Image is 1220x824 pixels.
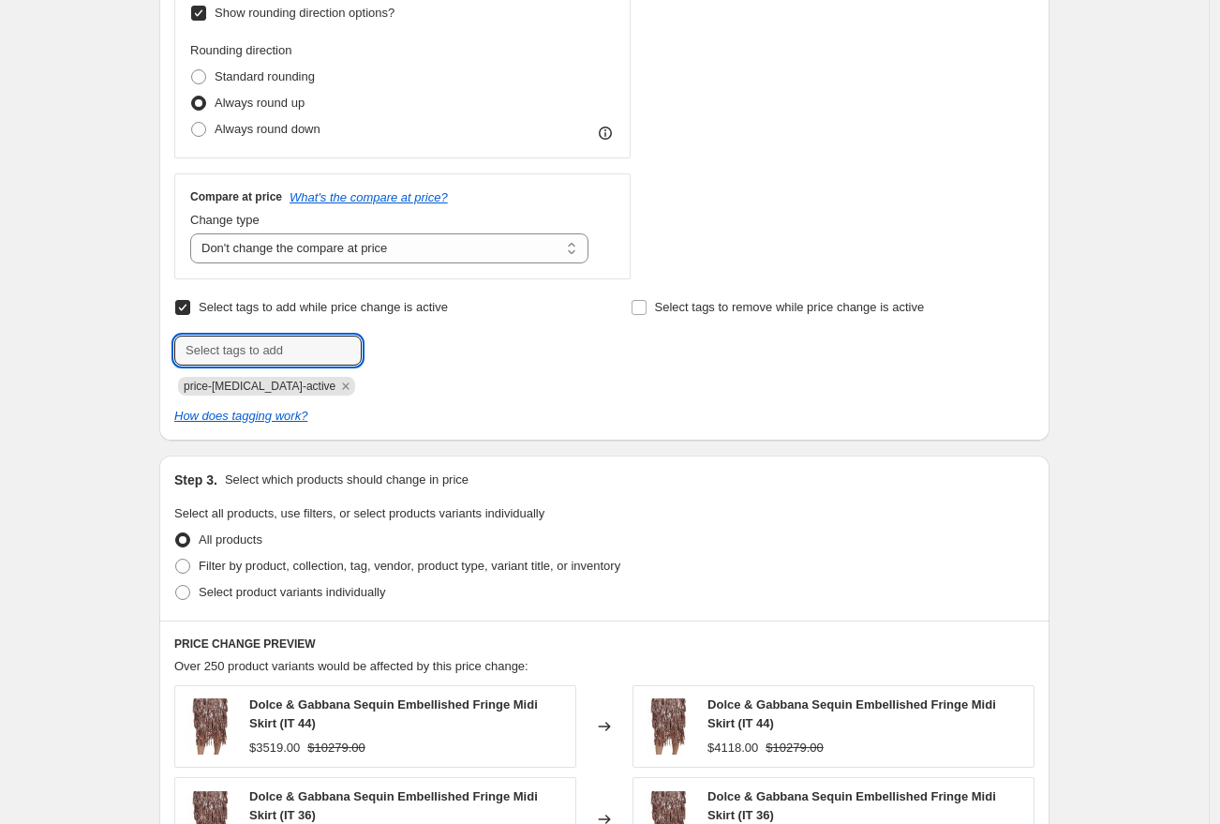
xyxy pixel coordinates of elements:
[199,300,448,314] span: Select tags to add while price change is active
[174,659,528,673] span: Over 250 product variants would be affected by this price change:
[190,43,291,57] span: Rounding direction
[174,336,362,366] input: Select tags to add
[643,698,692,755] img: dolce-and-gabbana-sequin-embellished-fringe-midi-pencil-skirt-ellie-belle-1_80x.jpg
[199,585,385,599] span: Select product variants individually
[215,69,315,83] span: Standard rounding
[707,697,996,730] span: Dolce & Gabbana Sequin Embellished Fringe Midi Skirt (IT 44)
[337,378,354,395] button: Remove price-change-job-active
[215,6,394,20] span: Show rounding direction options?
[199,532,262,547] span: All products
[174,506,544,520] span: Select all products, use filters, or select products variants individually
[215,122,320,136] span: Always round down
[307,741,365,755] span: $10279.00
[174,409,307,423] a: How does tagging work?
[190,189,282,204] h3: Compare at price
[215,96,305,110] span: Always round up
[174,637,1034,652] h6: PRICE CHANGE PREVIEW
[184,380,335,393] span: price-change-job-active
[225,471,469,489] p: Select which products should change in price
[249,789,538,822] span: Dolce & Gabbana Sequin Embellished Fringe Midi Skirt (IT 36)
[766,741,823,755] span: $10279.00
[655,300,925,314] span: Select tags to remove while price change is active
[174,471,217,489] h2: Step 3.
[290,190,448,204] button: What's the compare at price?
[249,697,538,730] span: Dolce & Gabbana Sequin Embellished Fringe Midi Skirt (IT 44)
[190,213,260,227] span: Change type
[185,698,234,755] img: dolce-and-gabbana-sequin-embellished-fringe-midi-pencil-skirt-ellie-belle-1_80x.jpg
[707,741,758,755] span: $4118.00
[707,789,996,822] span: Dolce & Gabbana Sequin Embellished Fringe Midi Skirt (IT 36)
[199,559,620,573] span: Filter by product, collection, tag, vendor, product type, variant title, or inventory
[249,741,300,755] span: $3519.00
